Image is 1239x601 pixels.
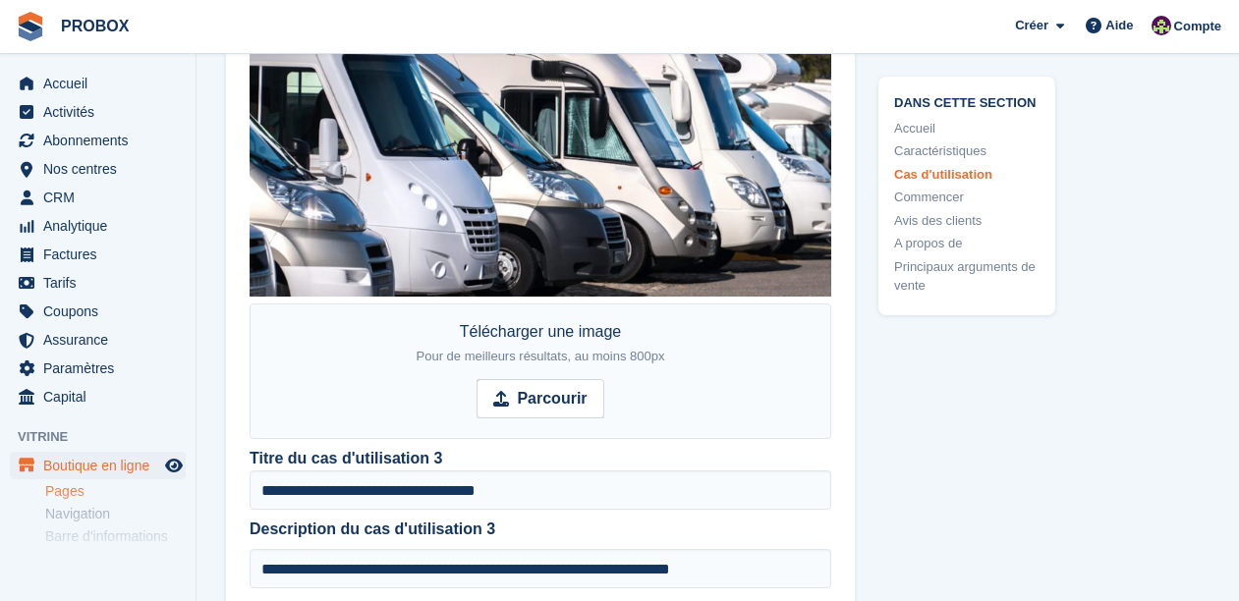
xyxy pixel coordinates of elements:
a: Principaux arguments de vente [894,257,1040,296]
label: Titre du cas d'utilisation 3 [250,447,442,470]
strong: Parcourir [517,387,587,410]
a: Commencer [894,188,1040,207]
span: Accueil [43,70,161,97]
span: Activités [43,98,161,126]
span: Coupons [43,298,161,325]
span: Tarifs [43,269,161,297]
a: Apparence [45,550,186,569]
span: Paramètres [43,355,161,382]
a: Accueil [894,119,1040,138]
a: menu [10,155,186,183]
span: Abonnements [43,127,161,154]
span: Analytique [43,212,161,240]
a: Cas d'utilisation [894,165,1040,185]
a: PROBOX [53,10,137,42]
span: Pour de meilleurs résultats, au moins 800px [417,349,665,363]
a: menu [10,127,186,154]
a: menu [10,184,186,211]
a: Barre d'informations [45,527,186,546]
span: Aide [1105,16,1133,35]
span: Vitrine [18,427,196,447]
span: Dans cette section [894,92,1040,111]
span: Compte [1174,17,1221,36]
a: menu [10,269,186,297]
a: Pages [45,482,186,501]
a: Avis des clients [894,211,1040,231]
span: Factures [43,241,161,268]
label: Description du cas d'utilisation 3 [250,518,831,541]
a: Caractéristiques [894,141,1040,161]
img: Jackson Collins [1152,16,1171,35]
a: menu [10,212,186,240]
a: menu [10,383,186,410]
div: Télécharger une image [417,320,665,367]
a: menu [10,70,186,97]
img: stora-icon-8386f47178a22dfd0bd8f6a31ec36ba5ce8667c1dd55bd0f319d3a0aa187defe.svg [16,12,45,41]
a: menu [10,98,186,126]
a: menu [10,452,186,479]
span: Nos centres [43,155,161,183]
a: Boutique d'aperçu [162,454,186,477]
a: menu [10,355,186,382]
a: menu [10,298,186,325]
a: menu [10,326,186,354]
span: Boutique en ligne [43,452,161,479]
span: Créer [1015,16,1048,35]
a: menu [10,241,186,268]
a: Navigation [45,505,186,523]
a: A propos de [894,234,1040,253]
span: Capital [43,383,161,410]
span: CRM [43,184,161,211]
span: Assurance [43,326,161,354]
